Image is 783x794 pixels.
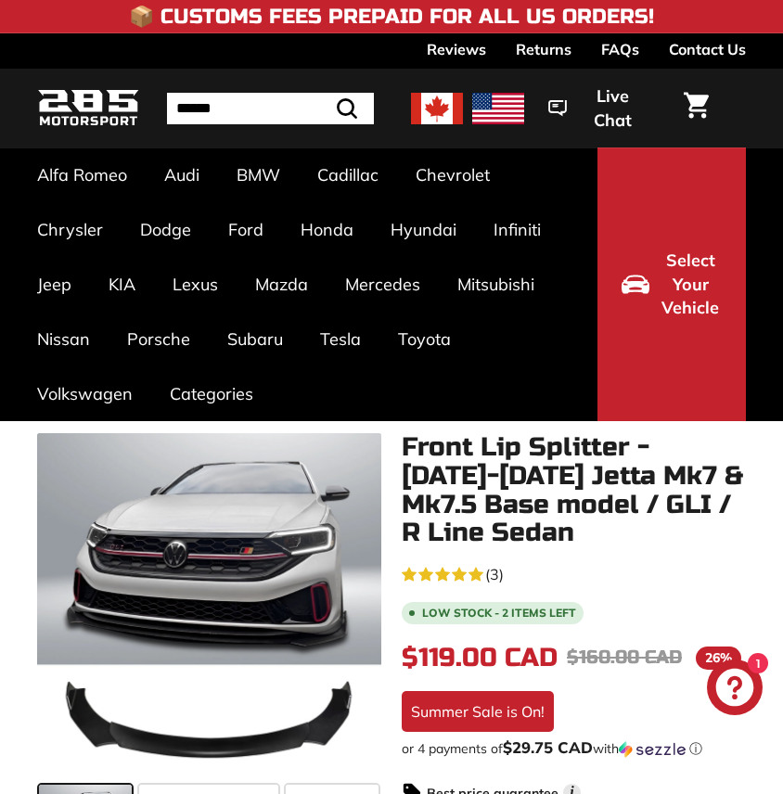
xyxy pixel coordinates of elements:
a: KIA [90,257,154,312]
a: Lexus [154,257,237,312]
img: Sezzle [619,741,686,758]
a: Tesla [302,312,379,366]
a: 5.0 rating (3 votes) [402,561,746,585]
a: Dodge [122,202,210,257]
a: Chrysler [19,202,122,257]
a: Cadillac [299,147,397,202]
button: Select Your Vehicle [597,147,746,421]
span: $160.00 CAD [567,646,682,669]
a: Subaru [209,312,302,366]
a: Cart [673,77,720,140]
a: Toyota [379,312,469,366]
span: Live Chat [576,84,648,132]
a: Jeep [19,257,90,312]
input: Search [167,93,374,124]
img: Logo_285_Motorsport_areodynamics_components [37,86,139,130]
a: Mercedes [327,257,439,312]
a: Audi [146,147,218,202]
a: Porsche [109,312,209,366]
a: Mazda [237,257,327,312]
span: Select Your Vehicle [659,249,722,320]
a: Ford [210,202,282,257]
a: Categories [151,366,272,421]
span: (3) [485,563,504,585]
a: Reviews [427,33,486,65]
inbox-online-store-chat: Shopify online store chat [701,660,768,720]
a: FAQs [601,33,639,65]
a: Contact Us [669,33,746,65]
a: Alfa Romeo [19,147,146,202]
a: BMW [218,147,299,202]
a: Honda [282,202,372,257]
a: Chevrolet [397,147,508,202]
a: Nissan [19,312,109,366]
span: 26% [696,647,741,670]
a: Hyundai [372,202,475,257]
span: Low stock - 2 items left [422,608,576,619]
span: $119.00 CAD [402,642,558,673]
div: or 4 payments of with [402,739,746,758]
a: Infiniti [475,202,559,257]
div: Summer Sale is On! [402,691,554,732]
a: Volkswagen [19,366,151,421]
h4: 📦 Customs Fees Prepaid for All US Orders! [129,6,654,28]
a: Returns [516,33,571,65]
span: $29.75 CAD [503,737,593,757]
div: or 4 payments of$29.75 CADwithSezzle Click to learn more about Sezzle [402,739,746,758]
a: Mitsubishi [439,257,553,312]
h1: Front Lip Splitter - [DATE]-[DATE] Jetta Mk7 & Mk7.5 Base model / GLI / R Line Sedan [402,433,746,547]
button: Live Chat [524,73,673,143]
